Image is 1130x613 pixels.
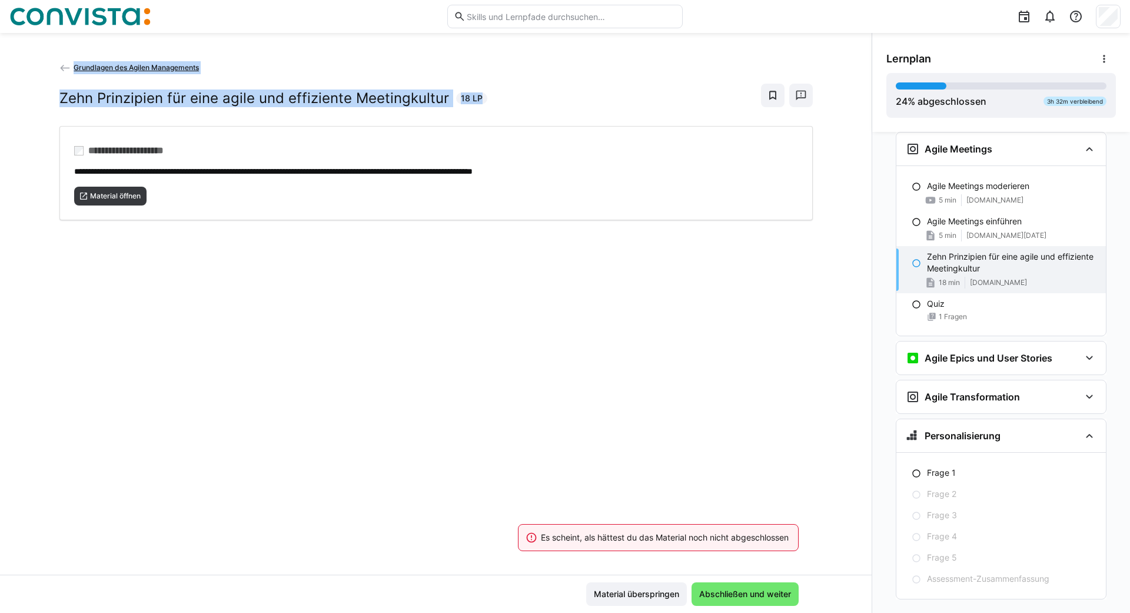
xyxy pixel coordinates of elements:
[927,488,956,500] p: Frage 2
[541,532,789,544] div: Es scheint, als hättest du das Material noch nicht abgeschlossen
[1043,97,1106,106] div: 3h 32m verbleibend
[927,298,945,310] p: Quiz
[939,312,967,322] span: 1 Fragen
[59,63,200,72] a: Grundlagen des Agilen Managements
[927,216,1022,227] p: Agile Meetings einführen
[927,552,957,564] p: Frage 5
[927,180,1029,192] p: Agile Meetings moderieren
[966,231,1046,240] span: [DOMAIN_NAME][DATE]
[927,573,1049,585] p: Assessment-Zusammenfassung
[939,278,960,287] span: 18 min
[925,391,1020,403] h3: Agile Transformation
[461,92,483,104] span: 18 LP
[466,11,676,22] input: Skills und Lernpfade durchsuchen…
[925,430,1001,442] h3: Personalisierung
[59,90,449,107] h2: Zehn Prinzipien für eine agile und effiziente Meetingkultur
[927,251,1096,274] p: Zehn Prinzipien für eine agile und effiziente Meetingkultur
[74,187,147,206] button: Material öffnen
[697,588,793,600] span: Abschließen und weiter
[592,588,681,600] span: Material überspringen
[970,278,1027,287] span: [DOMAIN_NAME]
[89,191,142,201] span: Material öffnen
[927,531,957,542] p: Frage 4
[927,509,957,521] p: Frage 3
[939,231,956,240] span: 5 min
[925,143,992,155] h3: Agile Meetings
[896,94,986,108] div: % abgeschlossen
[925,352,1052,364] h3: Agile Epics und User Stories
[692,582,799,606] button: Abschließen und weiter
[896,95,908,107] span: 24
[586,582,687,606] button: Material überspringen
[939,196,956,205] span: 5 min
[886,52,931,65] span: Lernplan
[74,63,199,72] span: Grundlagen des Agilen Managements
[927,467,956,479] p: Frage 1
[966,196,1023,205] span: [DOMAIN_NAME]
